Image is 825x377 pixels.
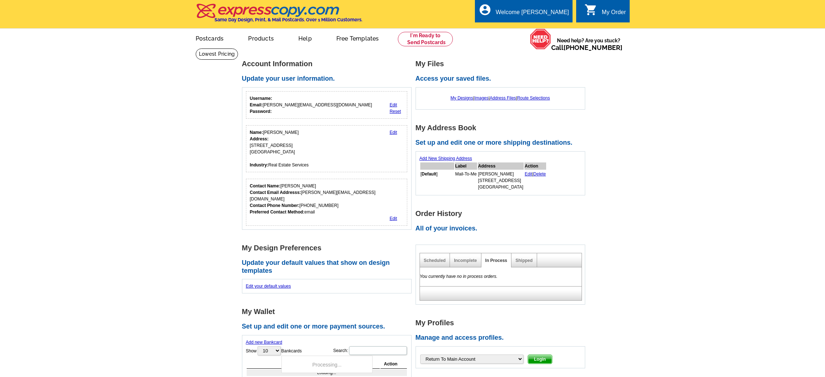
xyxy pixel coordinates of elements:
strong: Username: [250,96,272,101]
h2: Update your default values that show on design templates [242,259,416,275]
th: Address [478,162,524,170]
td: [PERSON_NAME] [STREET_ADDRESS] [GEOGRAPHIC_DATA] [478,170,524,191]
a: Scheduled [424,258,446,263]
strong: Preferred Contact Method: [250,209,305,215]
h1: My Design Preferences [242,244,416,252]
div: Who should we contact regarding order issues? [246,179,408,226]
a: Route Selections [517,96,550,101]
h1: My Files [416,60,589,68]
a: Images [474,96,488,101]
th: Label [455,162,477,170]
h2: Set up and edit one or more shipping destinations. [416,139,589,147]
h2: Update your user information. [242,75,416,83]
a: Reset [390,109,401,114]
a: Free Templates [325,29,391,46]
h1: Account Information [242,60,416,68]
h1: Order History [416,210,589,217]
a: Edit your default values [246,284,291,289]
a: Shipped [515,258,532,263]
strong: Contact Phone Number: [250,203,299,208]
h4: Same Day Design, Print, & Mail Postcards. Over 1 Million Customers. [214,17,362,22]
th: Action [380,360,407,369]
div: Welcome [PERSON_NAME] [496,9,569,19]
strong: Email: [250,102,263,107]
span: Need help? Are you stuck? [551,37,626,51]
div: My Order [602,9,626,19]
td: | [524,170,547,191]
label: Show Bankcards [246,346,302,356]
a: Add New Shipping Address [420,156,472,161]
a: Postcards [184,29,235,46]
a: Edit [390,216,397,221]
a: Edit [390,102,397,107]
div: [PERSON_NAME][EMAIL_ADDRESS][DOMAIN_NAME] [250,95,372,115]
a: [PHONE_NUMBER] [564,44,622,51]
a: Address Files [490,96,516,101]
h2: Set up and edit one or more payment sources. [242,323,416,331]
label: Search: [333,346,407,356]
td: Loading... [247,369,407,376]
button: Login [528,355,553,364]
em: You currently have no in process orders. [420,274,498,279]
h1: My Profiles [416,319,589,327]
a: Help [287,29,323,46]
td: Mail-To-Me [455,170,477,191]
select: ShowBankcards [258,346,281,355]
div: | | | [420,91,581,105]
h2: Manage and access profiles. [416,334,589,342]
i: shopping_cart [584,3,598,16]
span: Call [551,44,622,51]
div: [PERSON_NAME] [STREET_ADDRESS] [GEOGRAPHIC_DATA] Real Estate Services [250,129,309,168]
h2: All of your invoices. [416,225,589,233]
div: Your login information. [246,91,408,119]
strong: Password: [250,109,272,114]
a: Edit [525,171,532,177]
strong: Contact Name: [250,183,281,188]
a: Add new Bankcard [246,340,282,345]
div: [PERSON_NAME] [PERSON_NAME][EMAIL_ADDRESS][DOMAIN_NAME] [PHONE_NUMBER] email [250,183,404,215]
th: Action [524,162,547,170]
strong: Contact Email Addresss: [250,190,301,195]
strong: Name: [250,130,263,135]
a: In Process [485,258,507,263]
td: [ ] [420,170,454,191]
h1: My Address Book [416,124,589,132]
i: account_circle [479,3,492,16]
div: Processing... [281,356,373,373]
h2: Access your saved files. [416,75,589,83]
a: Same Day Design, Print, & Mail Postcards. Over 1 Million Customers. [196,9,362,22]
b: Default [422,171,437,177]
strong: Address: [250,136,269,141]
a: Products [237,29,285,46]
a: shopping_cart My Order [584,8,626,17]
a: Edit [390,130,397,135]
img: help [530,29,551,50]
strong: Industry: [250,162,268,168]
input: Search: [349,346,407,355]
div: Your personal details. [246,125,408,172]
h1: My Wallet [242,308,416,315]
a: Incomplete [454,258,477,263]
a: My Designs [451,96,473,101]
a: Delete [533,171,546,177]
